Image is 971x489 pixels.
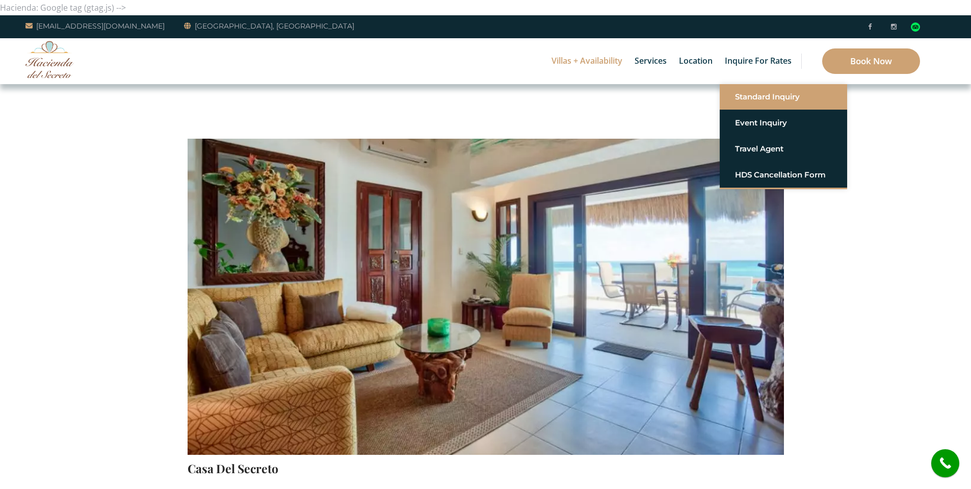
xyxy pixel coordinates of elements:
[934,452,957,475] i: call
[25,20,165,32] a: [EMAIL_ADDRESS][DOMAIN_NAME]
[735,140,832,158] a: Travel Agent
[629,38,672,84] a: Services
[735,166,832,184] a: HDS Cancellation Form
[735,114,832,132] a: Event Inquiry
[25,41,74,78] img: Awesome Logo
[911,22,920,32] div: Read traveler reviews on Tripadvisor
[720,38,797,84] a: Inquire for Rates
[184,20,354,32] a: [GEOGRAPHIC_DATA], [GEOGRAPHIC_DATA]
[188,460,278,476] a: Casa Del Secreto
[822,48,920,74] a: Book Now
[546,38,627,84] a: Villas + Availability
[931,449,959,477] a: call
[674,38,718,84] a: Location
[188,60,784,457] img: IMG_2569-1-1024x682-1-1000x667.jpg.webp
[735,88,832,106] a: Standard Inquiry
[911,22,920,32] img: Tripadvisor_logomark.svg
